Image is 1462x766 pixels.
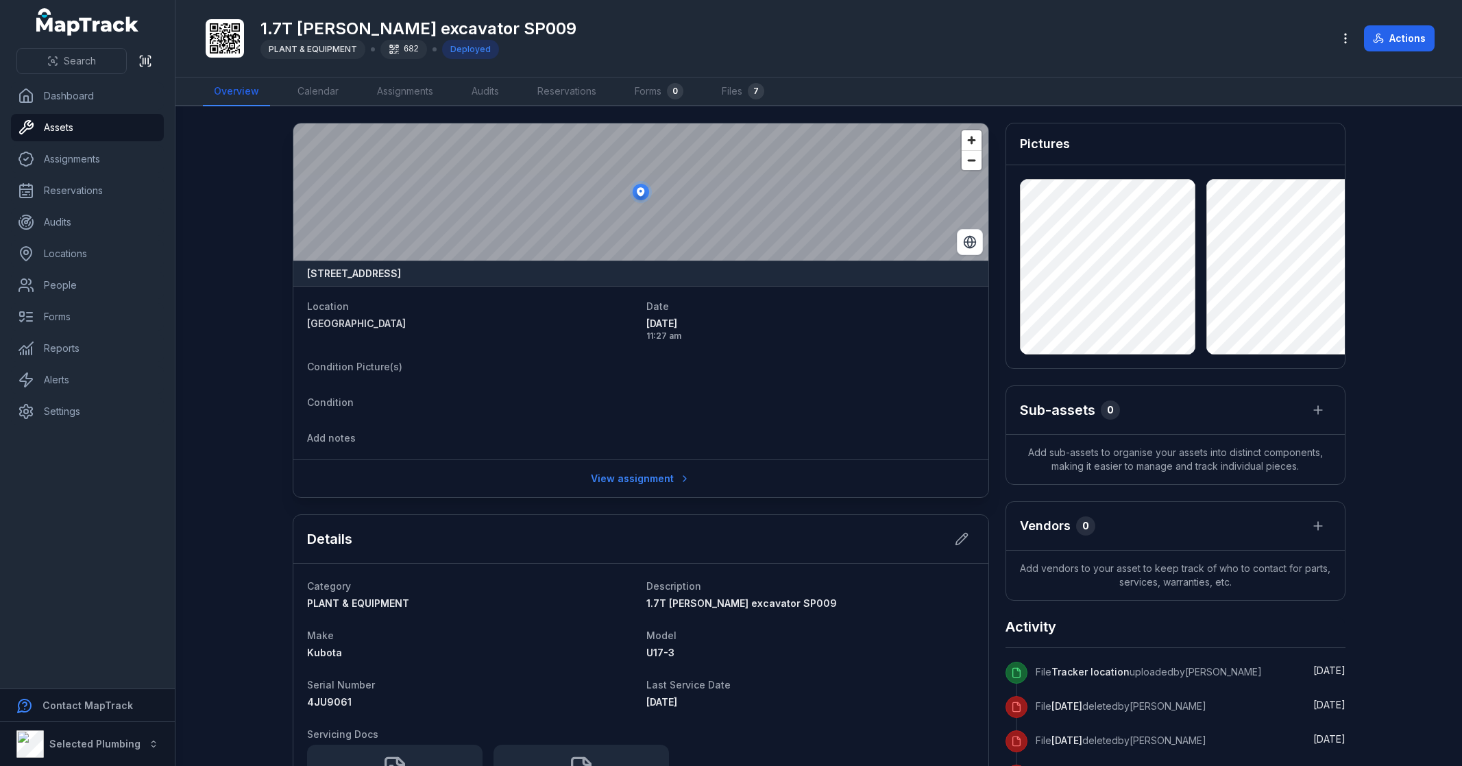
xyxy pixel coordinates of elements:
span: Condition [307,396,354,408]
span: PLANT & EQUIPMENT [307,597,409,609]
span: 1.7T [PERSON_NAME] excavator SP009 [646,597,837,609]
span: Location [307,300,349,312]
a: Assignments [11,145,164,173]
h3: Pictures [1020,134,1070,154]
a: Assignments [366,77,444,106]
span: PLANT & EQUIPMENT [269,44,357,54]
button: Actions [1364,25,1435,51]
a: People [11,272,164,299]
h2: Details [307,529,352,549]
a: View assignment [582,466,699,492]
div: 7 [748,83,764,99]
a: Files7 [711,77,775,106]
span: Last Service Date [646,679,731,691]
span: Serial Number [307,679,375,691]
a: Calendar [287,77,350,106]
span: Date [646,300,669,312]
a: Audits [461,77,510,106]
div: 0 [1101,400,1120,420]
span: [DATE] [1313,665,1345,676]
span: Model [646,630,677,641]
span: Add sub-assets to organise your assets into distinct components, making it easier to manage and t... [1006,435,1345,484]
span: Add vendors to your asset to keep track of who to contact for parts, services, warranties, etc. [1006,551,1345,600]
a: [GEOGRAPHIC_DATA] [307,317,635,331]
div: 0 [667,83,683,99]
span: [DATE] [646,696,677,708]
h3: Vendors [1020,516,1071,536]
button: Search [16,48,127,74]
strong: [STREET_ADDRESS] [307,267,401,280]
button: Switch to Satellite View [957,229,983,255]
a: Reports [11,335,164,362]
div: 682 [380,40,427,59]
span: [DATE] [1313,699,1345,710]
time: 6/6/2025, 12:00:00 AM [646,696,677,708]
time: 7/29/2025, 11:27:27 AM [646,317,975,342]
span: Add notes [307,432,356,444]
span: 4JU9061 [307,696,352,708]
span: [DATE] [1313,733,1345,745]
span: Category [307,580,351,592]
span: Tracker location [1051,666,1130,678]
span: U17-3 [646,647,674,658]
span: Kubota [307,647,342,658]
a: Dashboard [11,82,164,110]
span: Make [307,630,334,641]
a: Overview [203,77,270,106]
time: 8/19/2025, 11:05:49 AM [1313,665,1345,676]
a: MapTrack [36,8,139,36]
div: 0 [1076,516,1095,536]
span: [DATE] [646,317,975,331]
span: [GEOGRAPHIC_DATA] [307,318,406,329]
h2: Activity [1006,617,1056,636]
span: Description [646,580,701,592]
a: Reservations [526,77,607,106]
a: Assets [11,114,164,141]
span: File uploaded by [PERSON_NAME] [1036,666,1262,678]
button: Zoom in [962,130,982,150]
a: Forms [11,303,164,331]
strong: Contact MapTrack [42,699,133,711]
span: [DATE] [1051,734,1082,746]
h1: 1.7T [PERSON_NAME] excavator SP009 [260,18,576,40]
a: Forms0 [624,77,694,106]
span: Condition Picture(s) [307,361,402,372]
strong: Selected Plumbing [49,738,141,750]
time: 8/19/2025, 11:00:14 AM [1313,699,1345,710]
time: 8/19/2025, 11:00:14 AM [1313,733,1345,745]
a: Alerts [11,366,164,394]
a: Settings [11,398,164,425]
a: Locations [11,240,164,267]
span: File deleted by [PERSON_NAME] [1036,734,1206,746]
h2: Sub-assets [1020,400,1095,420]
a: Reservations [11,177,164,204]
span: Search [64,54,96,68]
span: File deleted by [PERSON_NAME] [1036,700,1206,712]
canvas: Map [293,123,988,261]
button: Zoom out [962,150,982,170]
span: 11:27 am [646,331,975,342]
div: Deployed [442,40,499,59]
a: Audits [11,208,164,236]
span: [DATE] [1051,700,1082,712]
span: Servicing Docs [307,728,378,740]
